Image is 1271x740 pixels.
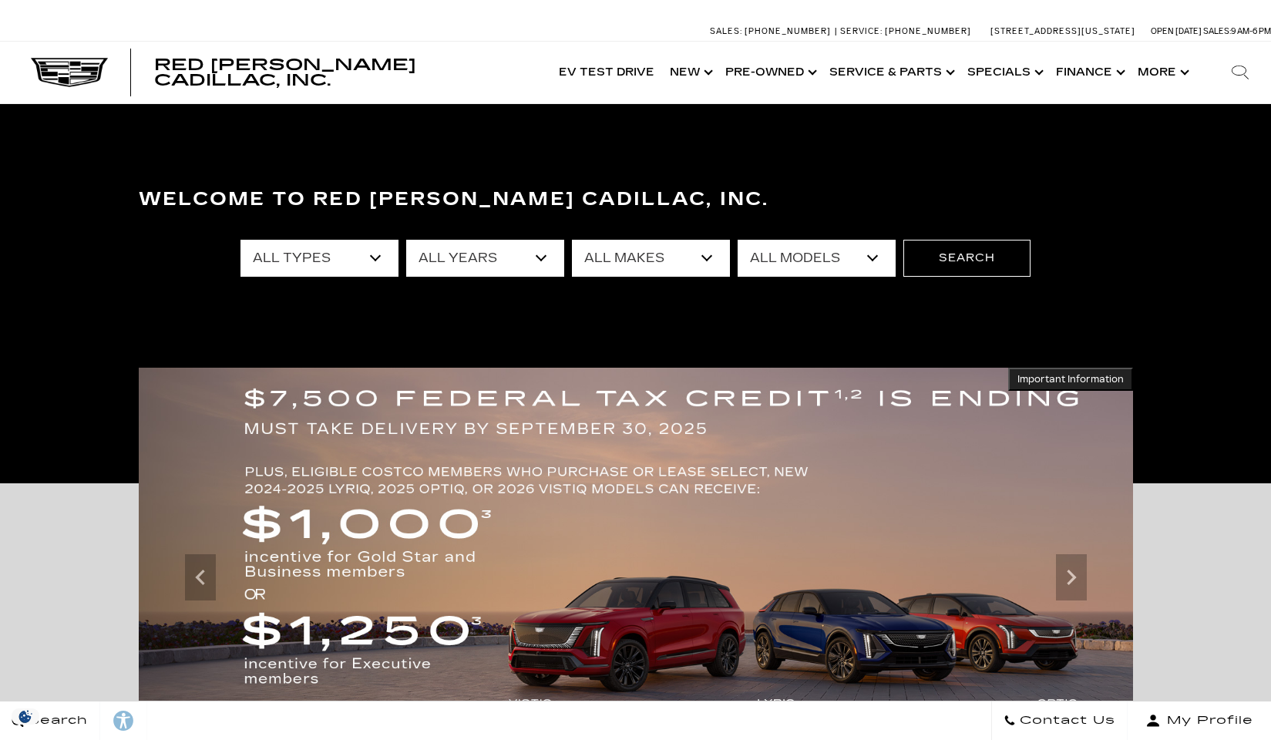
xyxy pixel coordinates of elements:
[835,27,975,35] a: Service: [PHONE_NUMBER]
[1231,26,1271,36] span: 9 AM-6 PM
[1128,701,1271,740] button: Open user profile menu
[31,58,108,87] img: Cadillac Dark Logo with Cadillac White Text
[991,701,1128,740] a: Contact Us
[154,57,536,88] a: Red [PERSON_NAME] Cadillac, Inc.
[1017,373,1124,385] span: Important Information
[572,240,730,277] select: Filter by make
[1130,42,1194,103] button: More
[154,55,416,89] span: Red [PERSON_NAME] Cadillac, Inc.
[745,26,831,36] span: [PHONE_NUMBER]
[406,240,564,277] select: Filter by year
[662,42,718,103] a: New
[840,26,883,36] span: Service:
[738,240,896,277] select: Filter by model
[1151,26,1202,36] span: Open [DATE]
[1056,554,1087,600] div: Next
[24,710,88,732] span: Search
[8,708,43,725] section: Click to Open Cookie Consent Modal
[903,240,1031,277] button: Search
[139,184,1133,215] h3: Welcome to Red [PERSON_NAME] Cadillac, Inc.
[1016,710,1115,732] span: Contact Us
[885,26,971,36] span: [PHONE_NUMBER]
[960,42,1048,103] a: Specials
[1203,26,1231,36] span: Sales:
[710,26,742,36] span: Sales:
[990,26,1135,36] a: [STREET_ADDRESS][US_STATE]
[718,42,822,103] a: Pre-Owned
[1048,42,1130,103] a: Finance
[8,708,43,725] img: Opt-Out Icon
[240,240,398,277] select: Filter by type
[1008,368,1133,391] button: Important Information
[710,27,835,35] a: Sales: [PHONE_NUMBER]
[551,42,662,103] a: EV Test Drive
[185,554,216,600] div: Previous
[822,42,960,103] a: Service & Parts
[1161,710,1253,732] span: My Profile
